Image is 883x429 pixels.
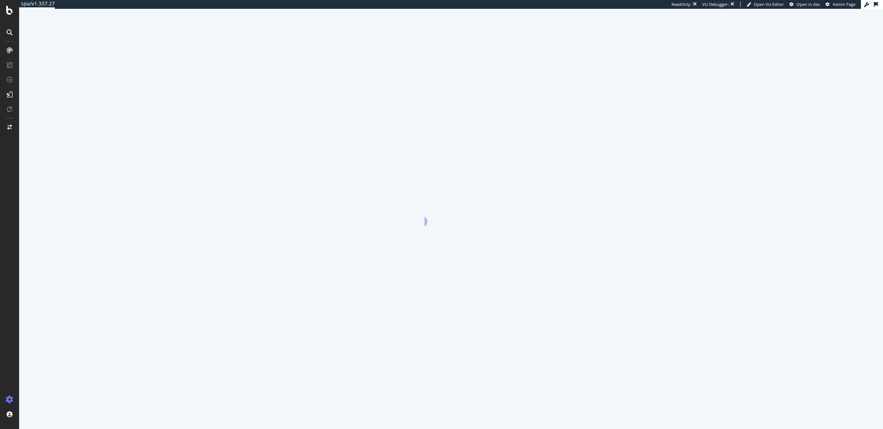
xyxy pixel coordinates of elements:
a: Open in dev [790,1,820,7]
div: animation [425,200,478,226]
div: Viz Debugger: [702,1,729,7]
a: Admin Page [826,1,855,7]
a: Open Viz Editor [747,1,784,7]
span: Open Viz Editor [754,1,784,7]
div: ReadOnly: [671,1,691,7]
span: Admin Page [833,1,855,7]
span: Open in dev [797,1,820,7]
